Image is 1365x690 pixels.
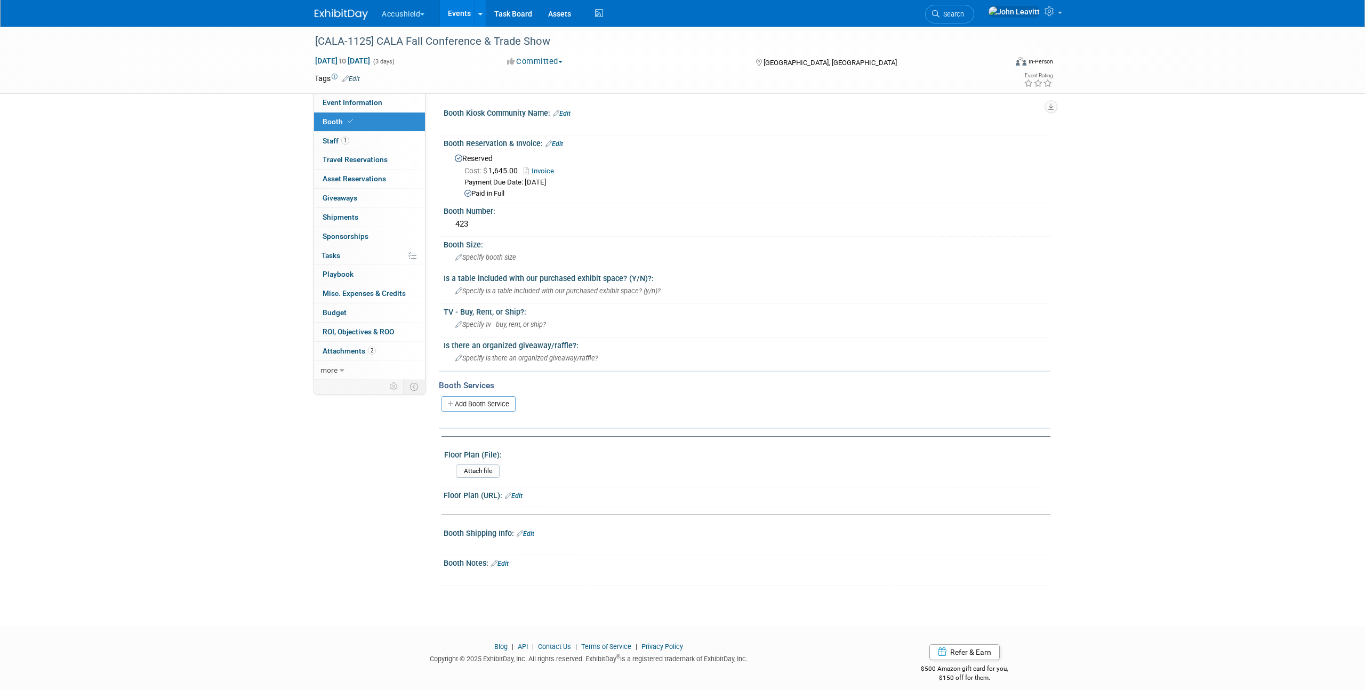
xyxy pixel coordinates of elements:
a: Invoice [524,167,559,175]
a: Sponsorships [314,227,425,246]
a: Travel Reservations [314,150,425,169]
div: TV - Buy, Rent, or Ship?: [444,304,1050,317]
span: | [573,643,580,651]
a: Tasks [314,246,425,265]
button: Committed [503,56,567,67]
span: Travel Reservations [323,155,388,164]
div: $150 off for them. [879,673,1051,683]
a: Refer & Earn [929,644,1000,660]
span: Specify is there an organized giveaway/raffle? [455,354,598,362]
div: $500 Amazon gift card for you, [879,657,1051,682]
span: Shipments [323,213,358,221]
a: Edit [505,492,523,500]
a: Asset Reservations [314,170,425,188]
span: [GEOGRAPHIC_DATA], [GEOGRAPHIC_DATA] [764,59,897,67]
a: Search [925,5,974,23]
div: Copyright © 2025 ExhibitDay, Inc. All rights reserved. ExhibitDay is a registered trademark of Ex... [315,652,863,664]
a: Giveaways [314,189,425,207]
span: [DATE] [DATE] [315,56,371,66]
a: Edit [517,530,534,537]
span: 2 [368,347,376,355]
a: Contact Us [538,643,571,651]
a: Budget [314,303,425,322]
span: more [320,366,338,374]
span: Specify booth size [455,253,516,261]
a: Playbook [314,265,425,284]
sup: ® [616,654,620,660]
i: Booth reservation complete [348,118,353,124]
a: Privacy Policy [641,643,683,651]
div: Floor Plan (File): [444,447,1046,460]
td: Tags [315,73,360,84]
span: Misc. Expenses & Credits [323,289,406,298]
span: Event Information [323,98,382,107]
div: Payment Due Date: [DATE] [464,178,1042,188]
span: Attachments [323,347,376,355]
a: ROI, Objectives & ROO [314,323,425,341]
div: Is there an organized giveaway/raffle?: [444,338,1050,351]
div: In-Person [1028,58,1053,66]
span: 1,645.00 [464,166,522,175]
span: | [529,643,536,651]
img: Format-Inperson.png [1016,57,1026,66]
span: Giveaways [323,194,357,202]
div: Booth Notes: [444,555,1050,569]
a: Terms of Service [581,643,631,651]
span: Sponsorships [323,232,368,240]
div: Booth Kiosk Community Name: [444,105,1050,119]
span: to [338,57,348,65]
span: Cost: $ [464,166,488,175]
span: Specify tv - buy, rent, or ship? [455,320,546,328]
span: 1 [341,137,349,145]
div: Event Format [943,55,1053,71]
span: Specify is a table included with our purchased exhibit space? (y/n)? [455,287,661,295]
a: Edit [545,140,563,148]
a: Attachments2 [314,342,425,360]
a: Add Booth Service [441,396,516,412]
a: Shipments [314,208,425,227]
a: more [314,361,425,380]
span: Tasks [322,251,340,260]
div: Reserved [452,150,1042,199]
span: Staff [323,137,349,145]
span: Search [940,10,964,18]
span: ROI, Objectives & ROO [323,327,394,336]
div: 423 [452,216,1042,232]
div: [CALA-1125] CALA Fall Conference & Trade Show [311,32,990,51]
span: Playbook [323,270,354,278]
div: Booth Reservation & Invoice: [444,135,1050,149]
span: Asset Reservations [323,174,386,183]
a: Booth [314,113,425,131]
td: Personalize Event Tab Strip [385,380,404,394]
div: Is a table included with our purchased exhibit space? (Y/N)?: [444,270,1050,284]
div: Booth Number: [444,203,1050,216]
a: Misc. Expenses & Credits [314,284,425,303]
a: Edit [553,110,571,117]
a: Event Information [314,93,425,112]
a: Staff1 [314,132,425,150]
a: Edit [342,75,360,83]
div: Booth Services [439,380,1050,391]
img: John Leavitt [988,6,1040,18]
div: Paid in Full [464,189,1042,199]
div: Floor Plan (URL): [444,487,1050,501]
a: Blog [494,643,508,651]
td: Toggle Event Tabs [404,380,425,394]
span: | [633,643,640,651]
img: ExhibitDay [315,9,368,20]
span: | [509,643,516,651]
div: Booth Size: [444,237,1050,250]
span: (3 days) [372,58,395,65]
div: Event Rating [1024,73,1053,78]
div: Booth Shipping Info: [444,525,1050,539]
span: Budget [323,308,347,317]
a: Edit [491,560,509,567]
a: API [518,643,528,651]
span: Booth [323,117,355,126]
